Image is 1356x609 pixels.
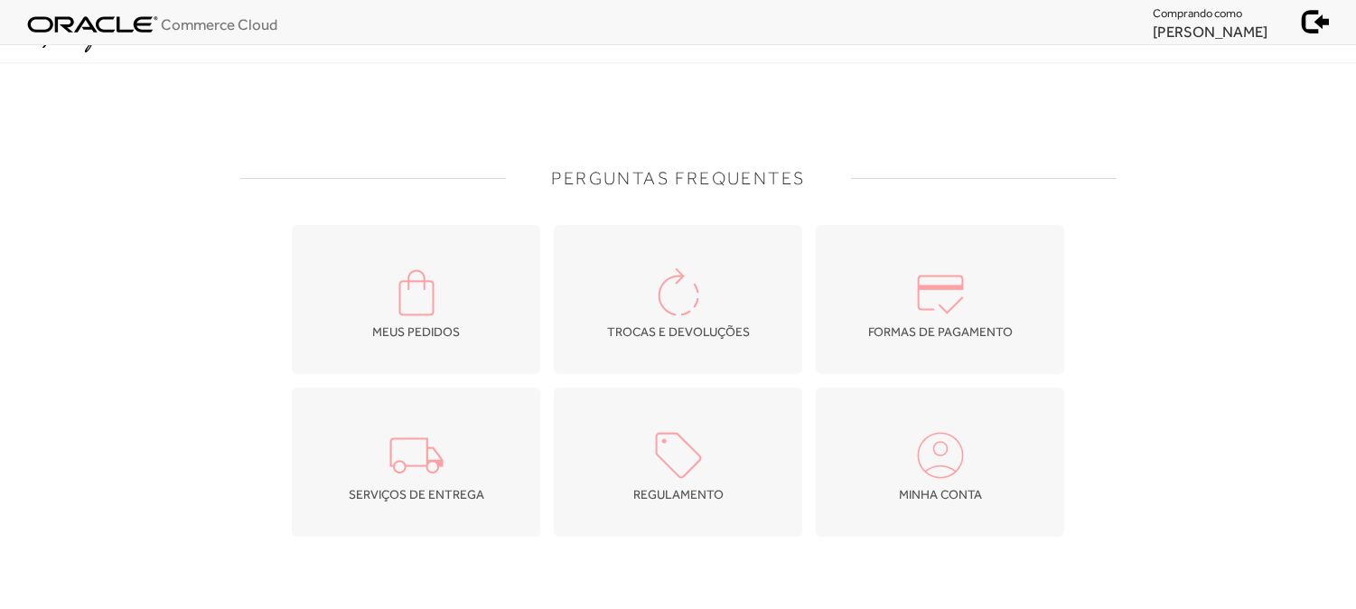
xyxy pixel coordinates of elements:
[633,487,724,501] span: REGULAMENTO
[292,388,540,537] a: SERVIÇOS DE ENTREGA
[161,15,277,33] span: Commerce Cloud
[551,167,806,189] h1: PERGUNTAS FREQUENTES
[1153,23,1267,41] span: [PERSON_NAME]
[385,261,448,324] img: my-orders-colorful-icon.png
[385,424,448,487] img: delivery-truck-colorful-icon.png
[899,487,982,501] span: MINHA CONTA
[909,261,972,324] img: how-to-colorful-icon.png
[647,261,710,324] img: exchanges-colorful-icon.png
[647,424,710,487] img: promotions-colorful-icon.png
[816,388,1064,537] a: MINHA CONTA
[607,324,750,339] span: TROCAS E DEVOLUÇÕES
[554,388,802,537] a: REGULAMENTO
[27,15,158,33] img: oracle_logo.svg
[554,225,802,374] a: TROCAS E DEVOLUÇÕES
[349,487,484,501] span: SERVIÇOS DE ENTREGA
[868,324,1013,339] span: FORMAS DE PAGAMENTO
[909,424,972,487] img: my-account-colorful-icon.png
[1153,6,1242,20] span: Comprando como
[372,324,460,339] span: MEUS PEDIDOS
[816,225,1064,374] a: FORMAS DE PAGAMENTO
[292,225,540,374] a: MEUS PEDIDOS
